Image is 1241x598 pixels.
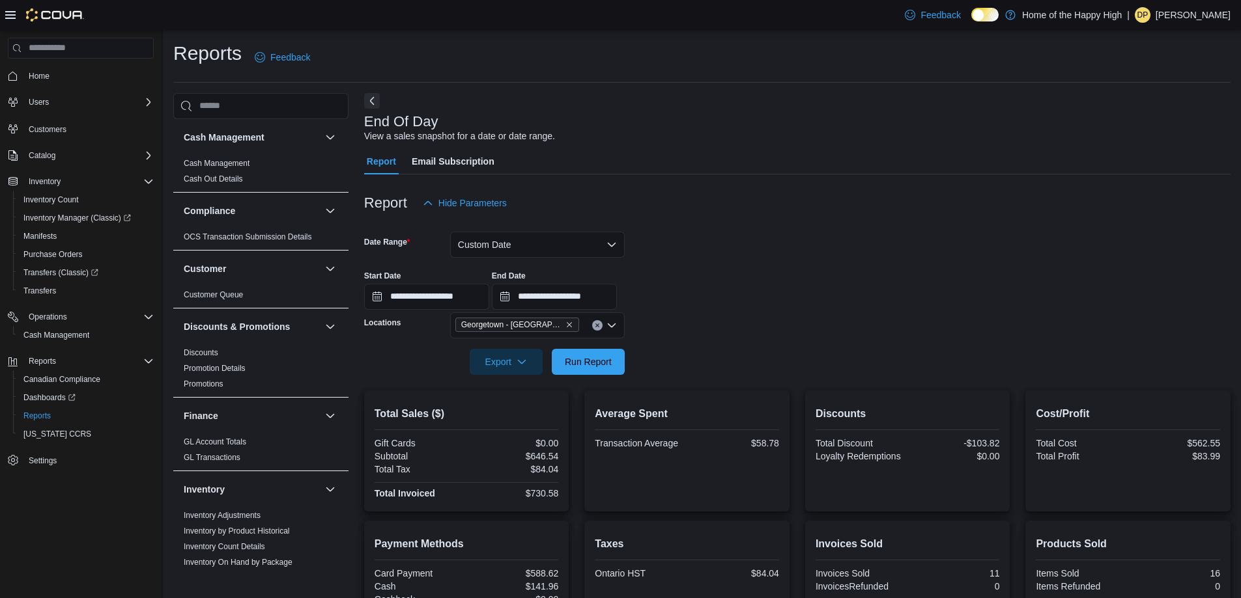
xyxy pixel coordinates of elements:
[469,568,558,578] div: $588.62
[29,176,61,187] span: Inventory
[18,283,61,299] a: Transfers
[322,319,338,334] button: Discounts & Promotions
[23,309,154,325] span: Operations
[469,438,558,448] div: $0.00
[3,308,159,326] button: Operations
[18,408,154,424] span: Reports
[322,203,338,219] button: Compliance
[18,426,154,442] span: Washington CCRS
[816,438,905,448] div: Total Discount
[184,379,223,388] a: Promotions
[184,204,235,217] h3: Compliance
[13,425,159,443] button: [US_STATE] CCRS
[3,66,159,85] button: Home
[184,483,225,496] h3: Inventory
[450,232,625,258] button: Custom Date
[173,287,349,308] div: Customer
[595,536,779,552] h2: Taxes
[920,8,960,21] span: Feedback
[23,122,72,137] a: Customers
[438,197,507,210] span: Hide Parameters
[173,156,349,192] div: Cash Management
[375,536,559,552] h2: Payment Methods
[367,148,396,174] span: Report
[18,247,88,262] a: Purchase Orders
[470,349,543,375] button: Export
[184,174,243,183] a: Cash Out Details
[184,363,246,374] span: Promotion Details
[184,232,312,241] a: OCS Transaction Submission Details
[23,249,83,260] span: Purchase Orders
[184,379,223,389] span: Promotions
[184,557,292,567] span: Inventory On Hand by Package
[184,348,218,357] a: Discounts
[29,71,50,81] span: Home
[23,231,57,241] span: Manifests
[13,209,159,227] a: Inventory Manager (Classic)
[364,129,555,143] div: View a sales snapshot for a date or date range.
[364,284,489,310] input: Press the down key to open a popover containing a calendar.
[364,237,410,247] label: Date Range
[322,482,338,497] button: Inventory
[3,119,159,138] button: Customers
[23,429,91,439] span: [US_STATE] CCRS
[18,265,104,280] a: Transfers (Classic)
[364,318,401,328] label: Locations
[29,356,56,366] span: Reports
[3,451,159,470] button: Settings
[270,51,310,64] span: Feedback
[18,390,81,405] a: Dashboards
[816,451,905,461] div: Loyalty Redemptions
[23,353,154,369] span: Reports
[184,510,261,521] span: Inventory Adjustments
[492,284,617,310] input: Press the down key to open a popover containing a calendar.
[565,355,612,368] span: Run Report
[23,374,100,385] span: Canadian Compliance
[816,406,1000,422] h2: Discounts
[184,511,261,520] a: Inventory Adjustments
[23,309,72,325] button: Operations
[455,318,579,332] span: Georgetown - Mountainview - Fire & Flower
[23,195,79,205] span: Inventory Count
[606,320,617,331] button: Open list of options
[23,267,98,278] span: Transfers (Classic)
[18,228,62,244] a: Manifests
[13,245,159,264] button: Purchase Orders
[184,290,243,299] a: Customer Queue
[29,150,55,161] span: Catalog
[1137,7,1148,23] span: DP
[23,453,62,469] a: Settings
[375,568,464,578] div: Card Payment
[492,271,526,281] label: End Date
[375,438,464,448] div: Gift Cards
[8,61,154,504] nav: Complex example
[469,488,558,498] div: $730.58
[184,204,320,217] button: Compliance
[1127,7,1130,23] p: |
[173,229,349,250] div: Compliance
[418,190,512,216] button: Hide Parameters
[816,536,1000,552] h2: Invoices Sold
[18,372,106,387] a: Canadian Compliance
[184,541,265,552] span: Inventory Count Details
[816,568,905,578] div: Invoices Sold
[910,438,999,448] div: -$103.82
[3,146,159,165] button: Catalog
[18,426,96,442] a: [US_STATE] CCRS
[595,438,684,448] div: Transaction Average
[816,581,905,591] div: InvoicesRefunded
[1131,451,1220,461] div: $83.99
[184,409,218,422] h3: Finance
[23,452,154,469] span: Settings
[18,390,154,405] span: Dashboards
[184,262,226,275] h3: Customer
[18,228,154,244] span: Manifests
[23,148,61,163] button: Catalog
[375,406,559,422] h2: Total Sales ($)
[184,262,320,275] button: Customer
[23,353,61,369] button: Reports
[23,94,54,110] button: Users
[552,349,625,375] button: Run Report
